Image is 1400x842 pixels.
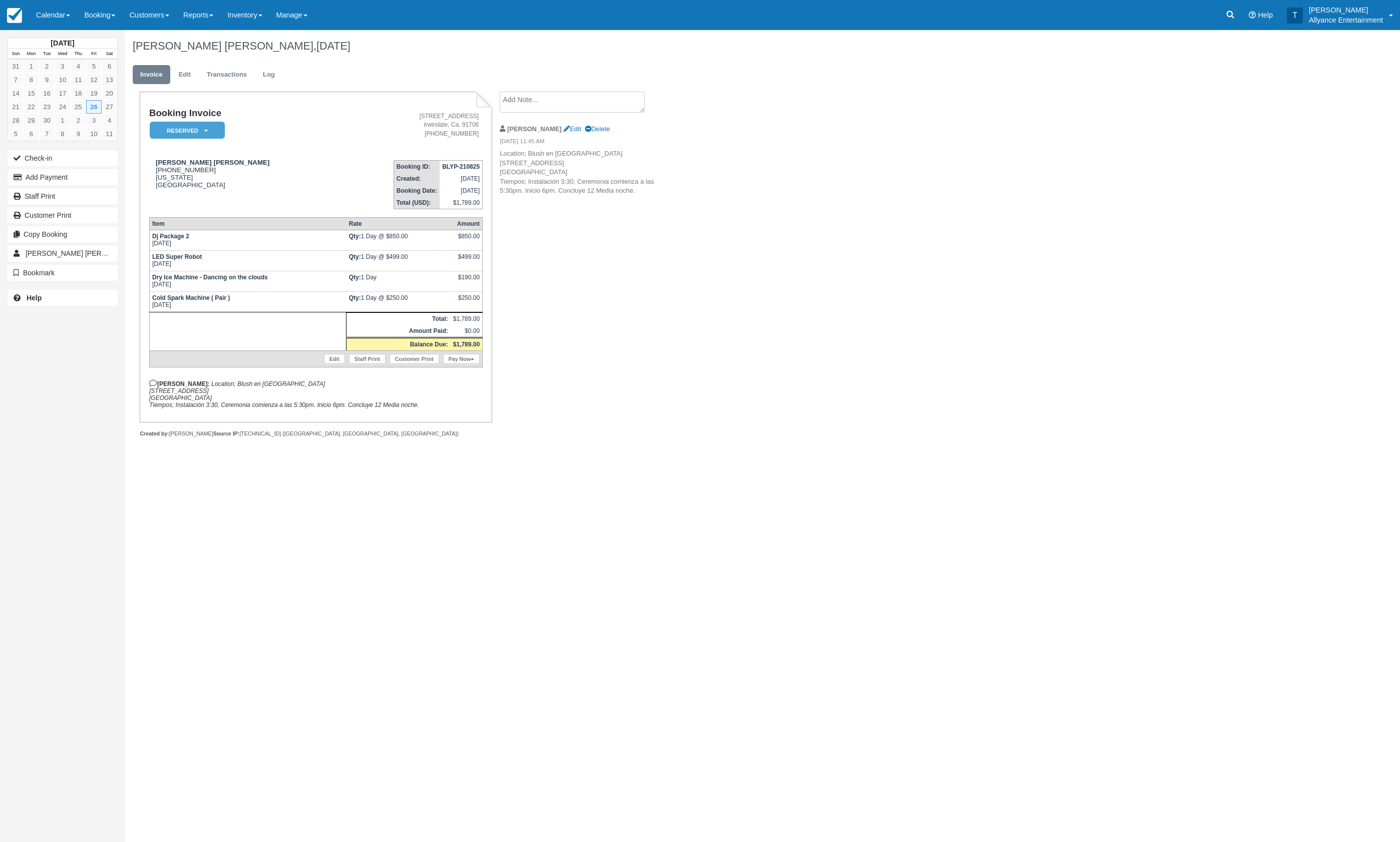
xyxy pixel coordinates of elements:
[7,8,22,23] img: checkfront-main-nav-mini-logo.png
[349,354,386,364] a: Staff Print
[346,291,451,312] td: 1 Day @ $250.00
[133,40,1168,52] h1: [PERSON_NAME] [PERSON_NAME],
[344,112,479,138] address: [STREET_ADDRESS] Irwindale, Ca. 91706 [PHONE_NUMBER]
[8,114,24,127] a: 28
[152,274,268,281] strong: Dry Ice Machine - Dancing on the clouds
[149,250,346,271] td: [DATE]
[55,114,70,127] a: 1
[346,230,451,250] td: 1 Day @ $850.00
[86,49,102,60] th: Fri
[71,100,86,114] a: 25
[1258,11,1273,19] span: Help
[24,60,39,73] a: 1
[24,49,39,60] th: Mon
[71,127,86,141] a: 9
[8,49,24,60] th: Sun
[585,125,610,133] a: Delete
[149,380,419,408] em: Location; Blush en [GEOGRAPHIC_DATA] [STREET_ADDRESS] [GEOGRAPHIC_DATA] Tiempos; Instalación 3:30...
[394,185,440,197] th: Booking Date:
[213,431,240,437] strong: Source IP:
[149,230,346,250] td: [DATE]
[149,291,346,312] td: [DATE]
[86,114,102,127] a: 3
[71,49,86,60] th: Thu
[39,114,55,127] a: 30
[1309,5,1383,15] p: [PERSON_NAME]
[451,312,483,325] td: $1,789.00
[255,65,282,85] a: Log
[26,249,143,257] span: [PERSON_NAME] [PERSON_NAME]
[24,114,39,127] a: 29
[349,233,361,240] strong: Qty
[440,197,482,209] td: $1,789.00
[324,354,345,364] a: Edit
[346,337,451,350] th: Balance Due:
[1249,12,1256,19] i: Help
[102,87,117,100] a: 20
[140,430,492,438] div: [PERSON_NAME] [TECHNICAL_ID] ([GEOGRAPHIC_DATA], [GEOGRAPHIC_DATA], [GEOGRAPHIC_DATA])
[453,341,480,348] strong: $1,789.00
[156,159,269,166] strong: [PERSON_NAME] [PERSON_NAME]
[27,294,42,302] b: Help
[39,100,55,114] a: 23
[55,127,70,141] a: 8
[451,217,483,230] th: Amount
[24,87,39,100] a: 15
[8,245,118,261] a: [PERSON_NAME] [PERSON_NAME]
[39,127,55,141] a: 7
[24,100,39,114] a: 22
[39,60,55,73] a: 2
[8,73,24,87] a: 7
[55,60,70,73] a: 3
[346,325,451,338] th: Amount Paid:
[149,108,340,119] h1: Booking Invoice
[86,100,102,114] a: 26
[346,217,451,230] th: Rate
[8,290,118,306] a: Help
[149,121,221,140] a: Reserved
[390,354,439,364] a: Customer Print
[39,49,55,60] th: Tue
[453,253,480,268] div: $499.00
[149,217,346,230] th: Item
[563,125,581,133] a: Edit
[349,253,361,260] strong: Qty
[71,60,86,73] a: 4
[453,233,480,248] div: $850.00
[500,137,668,148] em: [DATE] 11:45 AM
[102,127,117,141] a: 11
[8,226,118,242] button: Copy Booking
[8,87,24,100] a: 14
[316,40,351,52] span: [DATE]
[149,380,210,387] strong: [PERSON_NAME]:
[453,294,480,309] div: $250.00
[8,265,118,281] button: Bookmark
[55,87,70,100] a: 17
[8,127,24,141] a: 5
[86,73,102,87] a: 12
[453,274,480,289] div: $190.00
[71,114,86,127] a: 2
[346,271,451,291] td: 1 Day
[55,49,70,60] th: Wed
[8,150,118,166] button: Check-in
[102,73,117,87] a: 13
[102,100,117,114] a: 27
[394,160,440,173] th: Booking ID:
[440,173,482,185] td: [DATE]
[346,250,451,271] td: 1 Day @ $499.00
[102,114,117,127] a: 4
[500,149,668,196] p: Location; Blush en [GEOGRAPHIC_DATA] [STREET_ADDRESS] [GEOGRAPHIC_DATA] Tiempos; Instalación 3:30...
[150,122,225,139] em: Reserved
[133,65,170,85] a: Invoice
[394,173,440,185] th: Created:
[149,159,340,189] div: [PHONE_NUMBER] [US_STATE] [GEOGRAPHIC_DATA]
[86,127,102,141] a: 10
[1287,8,1303,24] div: T
[152,233,189,240] strong: Dj Package 2
[152,253,202,260] strong: LED Super Robot
[8,169,118,185] button: Add Payment
[86,60,102,73] a: 5
[440,185,482,197] td: [DATE]
[443,354,480,364] a: Pay Now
